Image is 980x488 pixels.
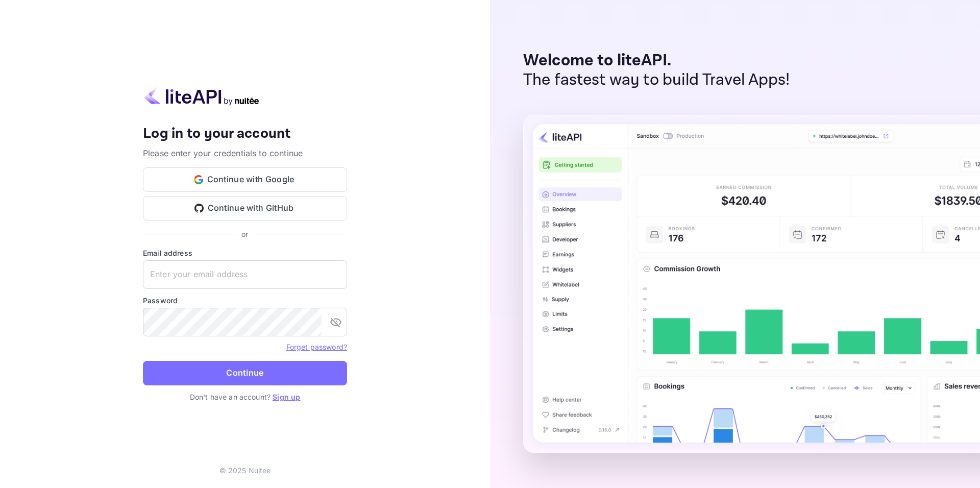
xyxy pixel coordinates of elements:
a: Sign up [273,393,300,401]
button: Continue with Google [143,167,347,192]
label: Email address [143,248,347,258]
a: Forget password? [286,343,347,351]
p: or [241,229,248,239]
a: Forget password? [286,341,347,352]
p: The fastest way to build Travel Apps! [523,70,790,90]
p: Welcome to liteAPI. [523,51,790,70]
input: Enter your email address [143,260,347,289]
button: Continue with GitHub [143,196,347,221]
p: Please enter your credentials to continue [143,147,347,159]
button: toggle password visibility [326,312,346,332]
img: liteapi [143,86,260,106]
h4: Log in to your account [143,125,347,143]
p: Don't have an account? [143,392,347,402]
p: © 2025 Nuitee [219,465,271,476]
label: Password [143,295,347,306]
button: Continue [143,361,347,385]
